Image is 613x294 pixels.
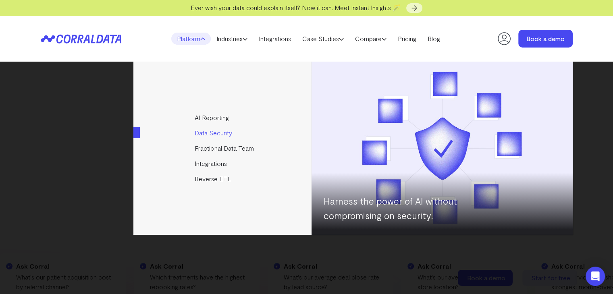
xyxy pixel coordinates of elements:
a: Integrations [253,33,297,45]
p: Harness the power of AI without compromising on security. [324,194,505,223]
a: Platform [171,33,211,45]
a: Compare [349,33,392,45]
span: Ever wish your data could explain itself? Now it can. Meet Instant Insights 🪄 [191,4,401,11]
a: Fractional Data Team [133,141,313,156]
a: AI Reporting [133,110,313,125]
a: Case Studies [297,33,349,45]
div: Open Intercom Messenger [586,267,605,286]
a: Book a demo [518,30,573,48]
a: Integrations [133,156,313,171]
a: Pricing [392,33,422,45]
a: Industries [211,33,253,45]
a: Data Security [133,125,313,141]
a: Reverse ETL [133,171,313,186]
a: Blog [422,33,446,45]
